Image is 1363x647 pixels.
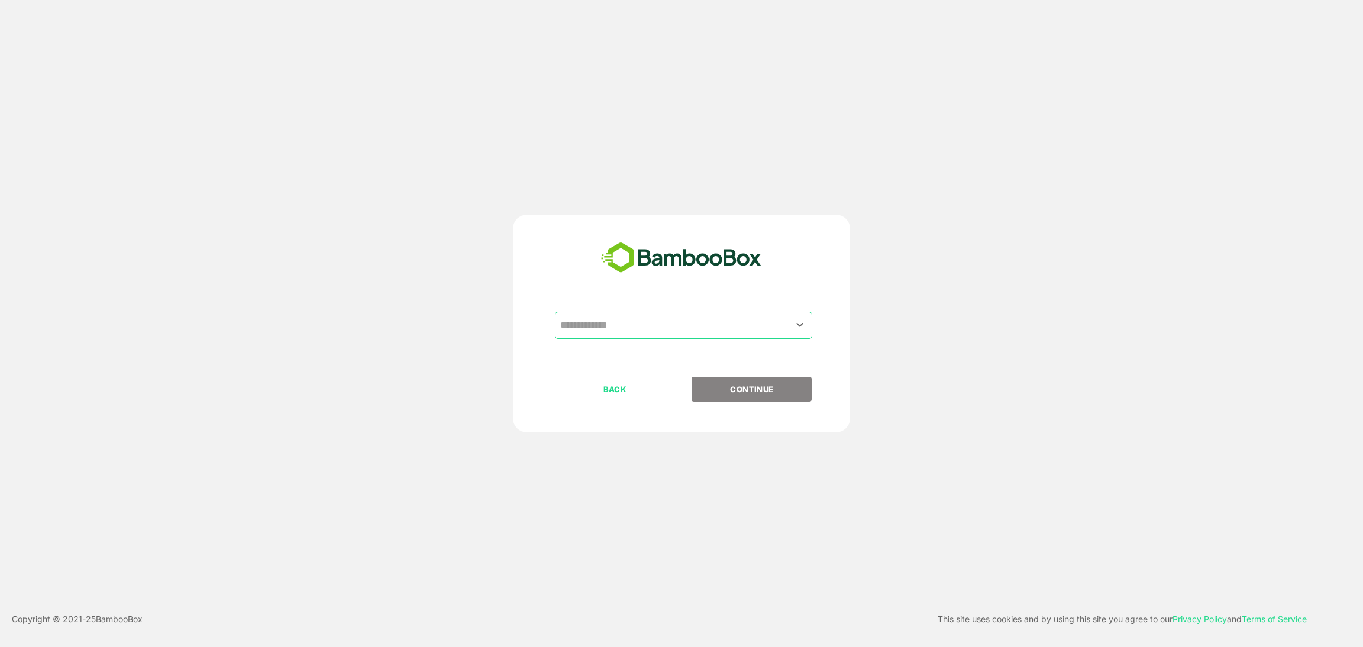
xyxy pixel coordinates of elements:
button: Open [792,317,808,333]
p: Copyright © 2021- 25 BambooBox [12,612,143,626]
button: CONTINUE [692,377,812,402]
p: CONTINUE [693,383,811,396]
a: Privacy Policy [1173,614,1227,624]
button: BACK [555,377,675,402]
a: Terms of Service [1242,614,1307,624]
img: bamboobox [595,238,768,277]
p: BACK [556,383,674,396]
p: This site uses cookies and by using this site you agree to our and [938,612,1307,626]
